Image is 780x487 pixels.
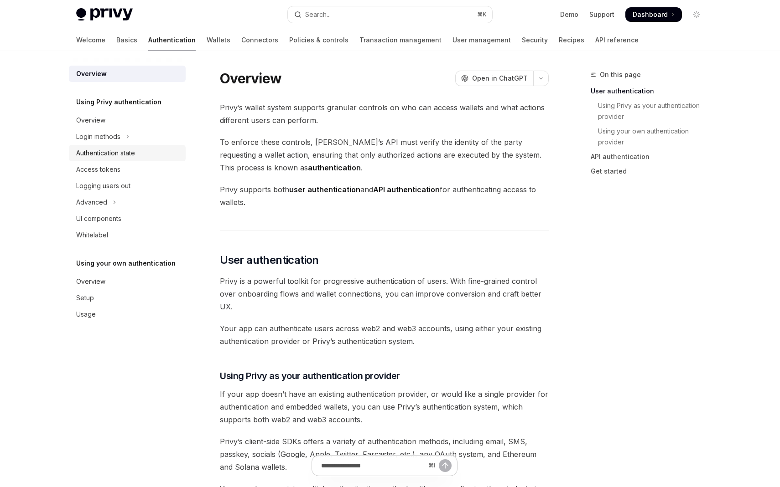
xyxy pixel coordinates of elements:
[305,9,331,20] div: Search...
[69,178,186,194] a: Logging users out
[220,369,400,382] span: Using Privy as your authentication provider
[76,29,105,51] a: Welcome
[69,66,186,82] a: Overview
[69,161,186,178] a: Access tokens
[589,10,614,19] a: Support
[148,29,196,51] a: Authentication
[625,7,682,22] a: Dashboard
[76,8,133,21] img: light logo
[472,74,528,83] span: Open in ChatGPT
[76,309,96,320] div: Usage
[69,227,186,243] a: Whitelabel
[207,29,230,51] a: Wallets
[76,258,176,269] h5: Using your own authentication
[76,148,135,159] div: Authentication state
[220,275,549,313] span: Privy is a powerful toolkit for progressive authentication of users. With fine-grained control ov...
[308,163,361,172] strong: authentication
[69,112,186,128] a: Overview
[76,230,108,241] div: Whitelabel
[76,164,120,175] div: Access tokens
[69,273,186,290] a: Overview
[591,124,711,149] a: Using your own authentication provider
[359,29,442,51] a: Transaction management
[69,306,186,323] a: Usage
[69,128,186,145] button: Toggle Login methods section
[559,29,584,51] a: Recipes
[76,97,161,108] h5: Using Privy authentication
[591,84,711,98] a: User authentication
[288,6,492,23] button: Open search
[522,29,548,51] a: Security
[560,10,578,19] a: Demo
[452,29,511,51] a: User management
[591,164,711,179] a: Get started
[220,322,549,348] span: Your app can authenticate users across web2 and web3 accounts, using either your existing authent...
[69,290,186,306] a: Setup
[591,98,711,124] a: Using Privy as your authentication provider
[289,29,348,51] a: Policies & controls
[116,29,137,51] a: Basics
[455,71,533,86] button: Open in ChatGPT
[321,456,425,476] input: Ask a question...
[595,29,639,51] a: API reference
[76,68,107,79] div: Overview
[477,11,487,18] span: ⌘ K
[220,435,549,473] span: Privy’s client-side SDKs offers a variety of authentication methods, including email, SMS, passke...
[289,185,360,194] strong: user authentication
[76,276,105,287] div: Overview
[220,388,549,426] span: If your app doesn’t have an existing authentication provider, or would like a single provider for...
[689,7,704,22] button: Toggle dark mode
[69,210,186,227] a: UI components
[439,459,452,472] button: Send message
[76,180,130,191] div: Logging users out
[220,70,281,87] h1: Overview
[220,253,319,267] span: User authentication
[69,145,186,161] a: Authentication state
[600,69,641,80] span: On this page
[76,197,107,208] div: Advanced
[220,183,549,209] span: Privy supports both and for authenticating access to wallets.
[76,292,94,303] div: Setup
[76,131,120,142] div: Login methods
[373,185,440,194] strong: API authentication
[220,101,549,127] span: Privy’s wallet system supports granular controls on who can access wallets and what actions diffe...
[76,115,105,126] div: Overview
[69,194,186,210] button: Toggle Advanced section
[241,29,278,51] a: Connectors
[76,213,121,224] div: UI components
[633,10,668,19] span: Dashboard
[591,149,711,164] a: API authentication
[220,136,549,174] span: To enforce these controls, [PERSON_NAME]’s API must verify the identity of the party requesting a...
